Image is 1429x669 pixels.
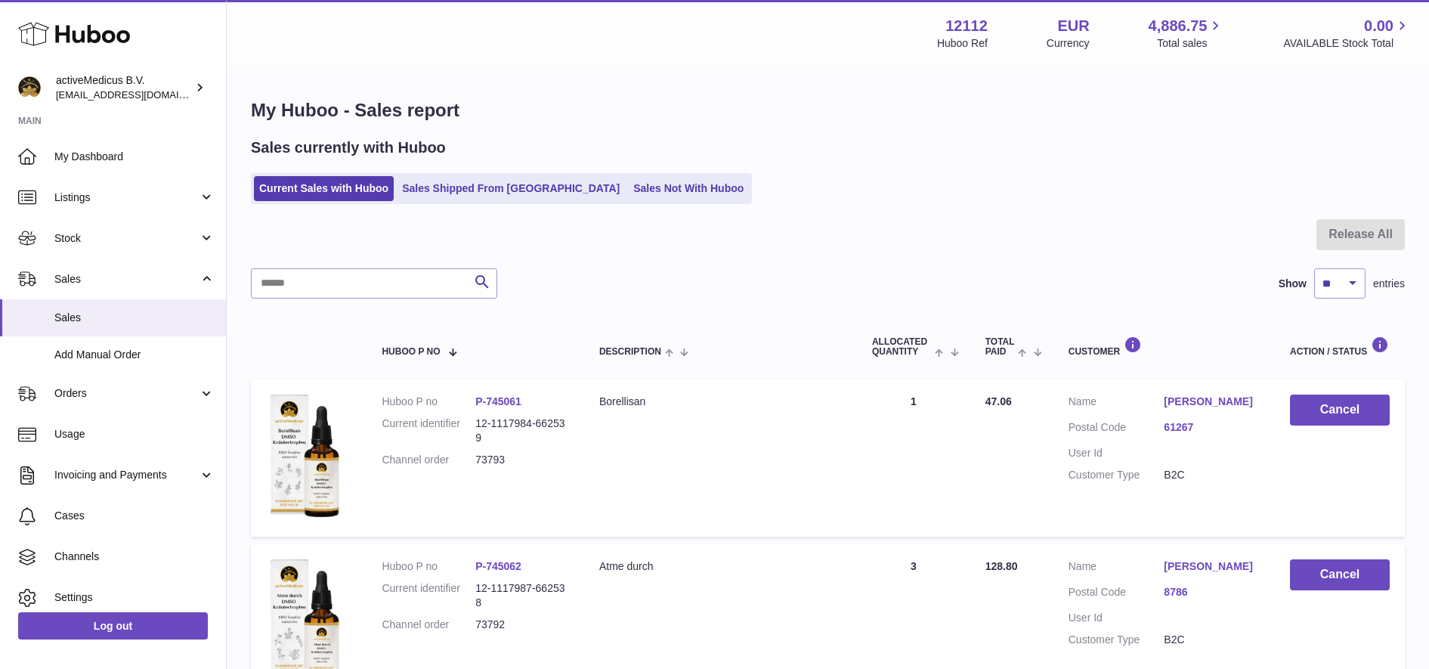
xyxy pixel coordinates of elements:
a: Current Sales with Huboo [254,176,394,201]
button: Cancel [1290,559,1390,590]
span: Huboo P no [382,347,440,357]
dt: Customer Type [1069,633,1165,647]
dt: User Id [1069,611,1165,625]
dt: Channel order [382,453,475,467]
a: Sales Not With Huboo [628,176,749,201]
span: Sales [54,311,215,325]
span: Orders [54,386,199,401]
span: Sales [54,272,199,286]
dd: 12-1117987-662538 [475,581,569,610]
h1: My Huboo - Sales report [251,98,1405,122]
dt: Current identifier [382,417,475,445]
span: [EMAIL_ADDRESS][DOMAIN_NAME] [56,88,222,101]
dd: 73792 [475,618,569,632]
span: Usage [54,427,215,441]
div: Customer [1069,336,1260,357]
span: Total paid [985,337,1015,357]
span: Total sales [1157,36,1224,51]
span: Cases [54,509,215,523]
dt: Postal Code [1069,420,1165,438]
dt: Channel order [382,618,475,632]
dt: Customer Type [1069,468,1165,482]
a: [PERSON_NAME] [1164,395,1260,409]
label: Show [1279,277,1307,291]
a: Sales Shipped From [GEOGRAPHIC_DATA] [397,176,625,201]
dd: 12-1117984-662539 [475,417,569,445]
span: AVAILABLE Stock Total [1283,36,1411,51]
div: Borellisan [599,395,842,409]
strong: 12112 [945,16,988,36]
span: 47.06 [985,395,1012,407]
h2: Sales currently with Huboo [251,138,446,158]
a: 4,886.75 Total sales [1149,16,1225,51]
span: My Dashboard [54,150,215,164]
a: [PERSON_NAME] [1164,559,1260,574]
dd: B2C [1164,468,1260,482]
dd: B2C [1164,633,1260,647]
dt: Name [1069,395,1165,413]
dt: Name [1069,559,1165,578]
span: Description [599,347,661,357]
dt: Postal Code [1069,585,1165,603]
img: internalAdmin-12112@internal.huboo.com [18,76,41,99]
div: Atme durch [599,559,842,574]
a: 0.00 AVAILABLE Stock Total [1283,16,1411,51]
dt: Current identifier [382,581,475,610]
span: 128.80 [985,560,1018,572]
span: Listings [54,190,199,205]
span: ALLOCATED Quantity [872,337,931,357]
span: 0.00 [1364,16,1393,36]
span: Add Manual Order [54,348,215,362]
strong: EUR [1057,16,1089,36]
a: P-745062 [475,560,521,572]
div: Currency [1047,36,1090,51]
td: 1 [857,379,970,537]
img: 121121686904433.png [266,395,342,518]
dt: Huboo P no [382,559,475,574]
div: Action / Status [1290,336,1390,357]
span: 4,886.75 [1149,16,1208,36]
div: activeMedicus B.V. [56,73,192,102]
button: Cancel [1290,395,1390,426]
a: 61267 [1164,420,1260,435]
div: Huboo Ref [937,36,988,51]
a: Log out [18,612,208,640]
a: 8786 [1164,585,1260,599]
dd: 73793 [475,453,569,467]
span: entries [1373,277,1405,291]
dt: Huboo P no [382,395,475,409]
dt: User Id [1069,446,1165,460]
span: Invoicing and Payments [54,468,199,482]
a: P-745061 [475,395,521,407]
span: Settings [54,590,215,605]
span: Channels [54,550,215,564]
span: Stock [54,231,199,246]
